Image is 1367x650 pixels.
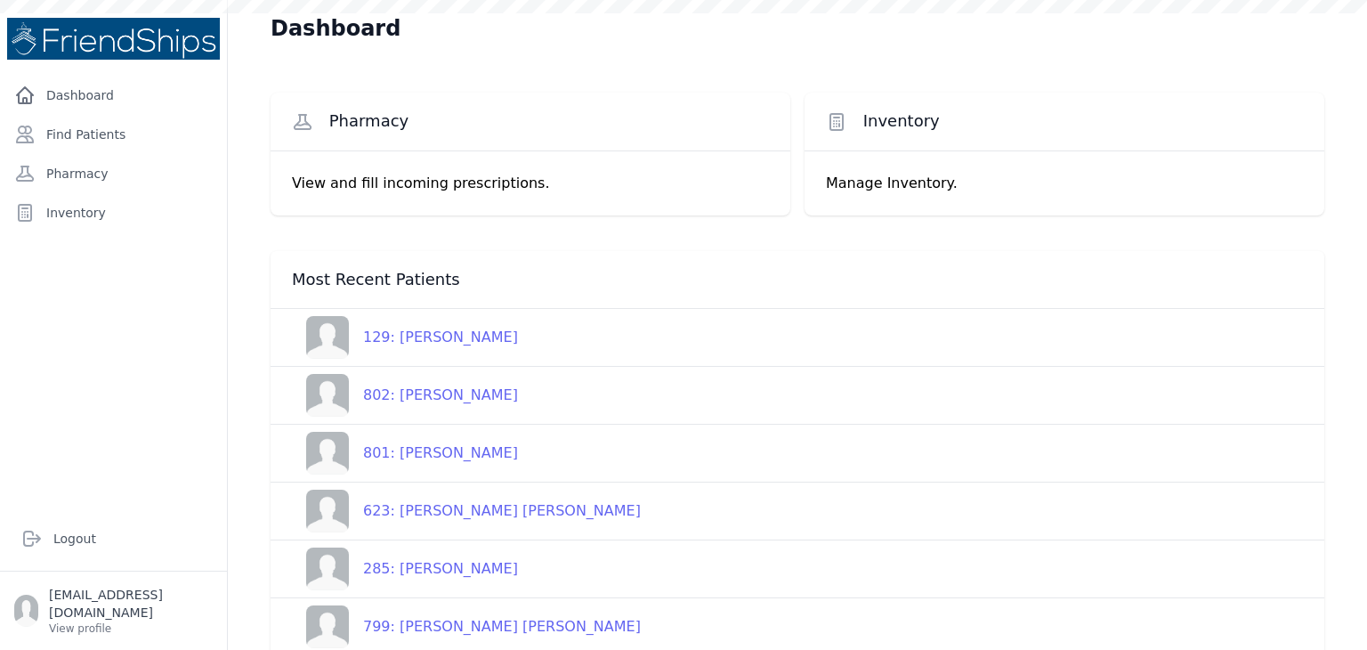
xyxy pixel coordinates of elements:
[49,586,213,622] p: [EMAIL_ADDRESS][DOMAIN_NAME]
[349,616,641,638] div: 799: [PERSON_NAME] [PERSON_NAME]
[292,605,641,648] a: 799: [PERSON_NAME] [PERSON_NAME]
[349,558,518,580] div: 285: [PERSON_NAME]
[292,316,518,359] a: 129: [PERSON_NAME]
[7,156,220,191] a: Pharmacy
[329,110,409,132] span: Pharmacy
[306,605,349,648] img: person-242608b1a05df3501eefc295dc1bc67a.jpg
[292,432,518,475] a: 801: [PERSON_NAME]
[14,521,213,557] a: Logout
[349,500,641,522] div: 623: [PERSON_NAME] [PERSON_NAME]
[349,327,518,348] div: 129: [PERSON_NAME]
[7,18,220,60] img: Medical Missions EMR
[292,490,641,532] a: 623: [PERSON_NAME] [PERSON_NAME]
[349,385,518,406] div: 802: [PERSON_NAME]
[49,622,213,636] p: View profile
[271,14,400,43] h1: Dashboard
[7,77,220,113] a: Dashboard
[805,93,1324,215] a: Inventory Manage Inventory.
[7,117,220,152] a: Find Patients
[292,269,460,290] span: Most Recent Patients
[292,374,518,417] a: 802: [PERSON_NAME]
[306,490,349,532] img: person-242608b1a05df3501eefc295dc1bc67a.jpg
[7,195,220,231] a: Inventory
[306,374,349,417] img: person-242608b1a05df3501eefc295dc1bc67a.jpg
[306,316,349,359] img: person-242608b1a05df3501eefc295dc1bc67a.jpg
[306,548,349,590] img: person-242608b1a05df3501eefc295dc1bc67a.jpg
[14,586,213,636] a: [EMAIL_ADDRESS][DOMAIN_NAME] View profile
[306,432,349,475] img: person-242608b1a05df3501eefc295dc1bc67a.jpg
[349,443,518,464] div: 801: [PERSON_NAME]
[292,173,769,194] p: View and fill incoming prescriptions.
[271,93,790,215] a: Pharmacy View and fill incoming prescriptions.
[292,548,518,590] a: 285: [PERSON_NAME]
[863,110,940,132] span: Inventory
[826,173,1303,194] p: Manage Inventory.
